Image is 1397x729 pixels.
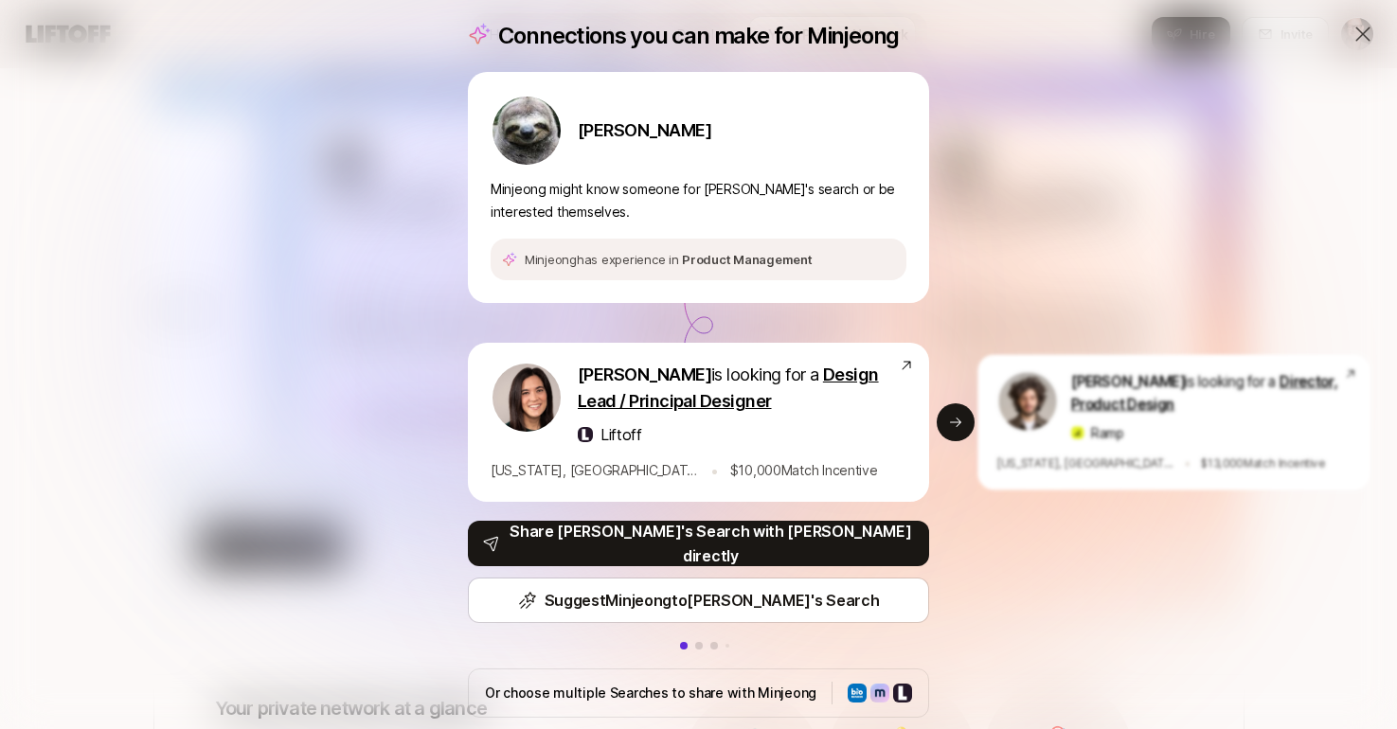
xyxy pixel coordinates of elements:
[545,588,880,613] p: Suggest Minjeong to [PERSON_NAME] 's Search
[493,364,561,432] img: 71d7b91d_d7cb_43b4_a7ea_a9b2f2cc6e03.jpg
[998,372,1056,430] img: ACg8ocIoEleZoKxMOtRscyH5__06YKjbVRjbxnpxBYqBnoVMWgqGuqZf=s160-c
[578,362,899,415] p: is looking for a
[997,453,1174,472] p: [US_STATE], [GEOGRAPHIC_DATA]
[1090,422,1123,443] p: Ramp
[508,519,914,568] p: Share [PERSON_NAME]'s Search with [PERSON_NAME] directly
[600,422,642,447] p: Liftoff
[525,250,813,269] p: Minjeong has experience in
[710,458,719,483] p: •
[730,459,878,482] p: $ 10,000 Match Incentive
[578,427,593,442] img: liftoff-icon-400.jpg
[493,97,561,165] img: ACg8ocLeBn2CI4AIrgj-TFEHWhDpIW8On9fNdpzZtjrzfoJPxmLFh4nX=s160-c
[1071,426,1084,439] img: f92ccad0_b811_468c_8b5a_ad63715c99b3.jpg
[870,684,889,702] img: Company logo
[1071,371,1344,417] p: is looking for a
[491,178,906,223] p: Minjeong might know someone for [PERSON_NAME]'s search or be interested themselves.
[1184,453,1191,473] p: •
[682,252,812,267] span: Product Management
[491,459,699,482] p: [US_STATE], [GEOGRAPHIC_DATA]
[485,682,816,704] p: Or choose multiple Searches to share with Minjeong
[1071,373,1336,413] span: Director, Product Design
[468,521,929,566] button: Share [PERSON_NAME]'s Search with [PERSON_NAME] directly
[468,578,929,623] button: SuggestMinjeongto[PERSON_NAME]'s Search
[498,23,900,49] p: Connections you can make for Minjeong
[848,684,867,702] img: Company logo
[893,684,912,702] img: Company logo
[1201,453,1326,472] p: $ 13,000 Match Incentive
[578,117,711,144] p: [PERSON_NAME]
[578,364,711,384] span: [PERSON_NAME]
[1071,373,1185,390] span: [PERSON_NAME]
